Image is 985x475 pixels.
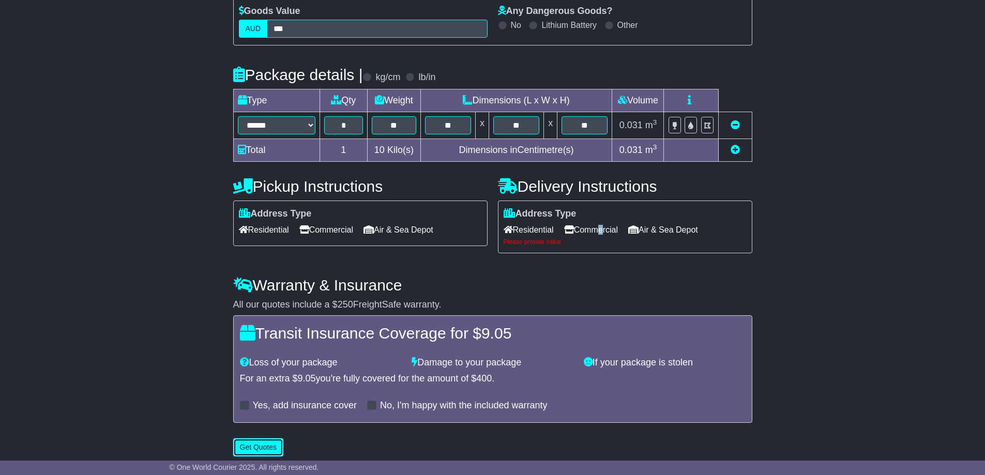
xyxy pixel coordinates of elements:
[233,277,752,294] h4: Warranty & Insurance
[239,208,312,220] label: Address Type
[645,145,657,155] span: m
[235,357,407,369] div: Loss of your package
[653,118,657,126] sup: 3
[368,89,421,112] td: Weight
[504,208,577,220] label: Address Type
[375,72,400,83] label: kg/cm
[233,139,320,161] td: Total
[418,72,435,83] label: lb/in
[504,222,554,238] span: Residential
[498,178,752,195] h4: Delivery Instructions
[253,400,357,411] label: Yes, add insurance cover
[233,66,363,83] h4: Package details |
[498,6,613,17] label: Any Dangerous Goods?
[299,222,353,238] span: Commercial
[406,357,579,369] div: Damage to your package
[233,89,320,112] td: Type
[170,463,319,471] span: © One World Courier 2025. All rights reserved.
[617,20,638,30] label: Other
[511,20,521,30] label: No
[239,20,268,38] label: AUD
[338,299,353,310] span: 250
[320,139,368,161] td: 1
[612,89,664,112] td: Volume
[628,222,698,238] span: Air & Sea Depot
[731,145,740,155] a: Add new item
[363,222,433,238] span: Air & Sea Depot
[240,325,746,342] h4: Transit Insurance Coverage for $
[619,145,643,155] span: 0.031
[731,120,740,130] a: Remove this item
[320,89,368,112] td: Qty
[298,373,316,384] span: 9.05
[239,222,289,238] span: Residential
[239,6,300,17] label: Goods Value
[240,373,746,385] div: For an extra $ you're fully covered for the amount of $ .
[420,139,612,161] td: Dimensions in Centimetre(s)
[541,20,597,30] label: Lithium Battery
[619,120,643,130] span: 0.031
[481,325,511,342] span: 9.05
[579,357,751,369] div: If your package is stolen
[380,400,548,411] label: No, I'm happy with the included warranty
[645,120,657,130] span: m
[233,438,284,456] button: Get Quotes
[504,238,747,246] div: Please provide value
[420,89,612,112] td: Dimensions (L x W x H)
[374,145,385,155] span: 10
[233,299,752,311] div: All our quotes include a $ FreightSafe warranty.
[544,112,557,139] td: x
[564,222,618,238] span: Commercial
[476,373,492,384] span: 400
[368,139,421,161] td: Kilo(s)
[233,178,488,195] h4: Pickup Instructions
[475,112,489,139] td: x
[653,143,657,151] sup: 3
